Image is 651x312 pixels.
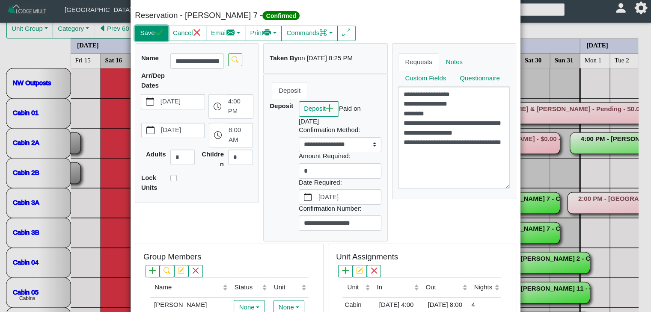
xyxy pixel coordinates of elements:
b: Deposit [270,102,293,109]
h6: Confirmation Number: [299,205,381,212]
a: Notes [439,53,470,71]
label: [DATE] [317,190,381,204]
button: arrows angle expand [337,26,356,41]
div: Unit [274,283,300,292]
button: pencil square [353,265,367,277]
div: [PERSON_NAME] [152,300,227,310]
svg: x [192,267,199,274]
h5: Reservation - [PERSON_NAME] 7 - [135,11,323,21]
svg: plus [342,267,349,274]
div: In [377,283,412,292]
a: Custom Fields [398,70,453,87]
svg: printer fill [263,29,271,37]
div: Name [155,283,220,292]
button: calendar [141,94,159,109]
button: Cancelx [168,26,206,41]
button: search [160,265,174,277]
button: Emailenvelope fill [206,26,246,41]
svg: calendar [304,193,312,201]
a: Requests [398,53,439,71]
b: Arr/Dep Dates [141,72,165,89]
button: x [367,265,381,277]
button: clock [209,94,226,118]
svg: pencil square [356,267,363,274]
b: Adults [146,150,166,158]
h5: Unit Assignments [336,252,398,262]
button: Printprinter fill [245,26,282,41]
a: Deposit [272,82,307,99]
label: [DATE] [159,123,204,138]
h6: Confirmation Method: [299,126,381,134]
a: Questionnaire [453,70,506,87]
b: Children [202,150,224,168]
svg: x [371,267,378,274]
div: Nights [474,283,493,292]
svg: arrows angle expand [342,29,351,37]
svg: search [232,56,238,63]
h5: Group Members [143,252,201,262]
svg: pencil square [178,267,184,274]
button: clock [209,123,227,147]
h6: Amount Required: [299,152,381,160]
b: Lock Units [141,174,158,191]
svg: calendar [146,97,154,106]
svg: clock [214,131,222,139]
button: plus [338,265,352,277]
div: Out [425,283,460,292]
button: pencil square [174,265,188,277]
svg: check [155,29,163,37]
label: 8:00 AM [227,123,253,147]
label: 4:00 PM [226,94,253,118]
svg: plus [326,104,334,112]
b: Name [141,54,159,62]
svg: plus [149,267,156,274]
svg: calendar [146,126,155,134]
button: search [228,53,242,66]
svg: search [163,267,170,274]
i: on [DATE] 8:25 PM [298,54,353,62]
button: Savecheck [135,26,168,41]
button: plus [146,265,160,277]
div: Unit [348,283,363,292]
button: x [188,265,202,277]
svg: command [319,29,327,37]
button: calendar [142,123,159,138]
label: [DATE] [159,94,205,109]
svg: x [193,29,201,37]
button: Depositplus [299,101,339,117]
svg: clock [214,103,222,111]
div: Status [235,283,260,292]
h6: Date Required: [299,179,381,186]
i: Paid on [DATE] [299,105,361,125]
button: Commandscommand [281,26,338,41]
svg: envelope fill [227,29,235,37]
button: calendar [299,190,317,204]
b: Taken By [270,54,298,62]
